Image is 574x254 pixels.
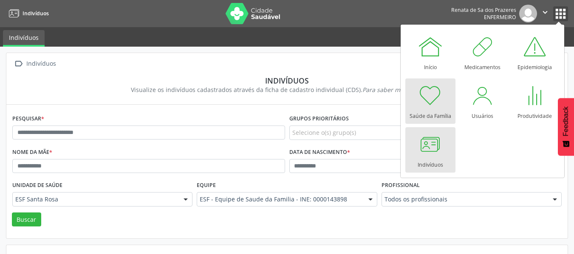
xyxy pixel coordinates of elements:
[12,146,52,159] label: Nome da mãe
[540,8,550,17] i: 
[197,179,216,192] label: Equipe
[12,58,25,70] i: 
[12,212,41,227] button: Buscar
[12,112,44,126] label: Pesquisar
[3,30,45,47] a: Indivíduos
[458,30,508,75] a: Medicamentos
[385,195,544,204] span: Todos os profissionais
[292,128,356,137] span: Selecione o(s) grupo(s)
[23,10,49,17] span: Indivíduos
[537,5,553,22] button: 
[200,195,359,204] span: ESF - Equipe de Saude da Familia - INE: 0000143898
[484,14,516,21] span: Enfermeiro
[25,58,57,70] div: Indivíduos
[451,6,516,14] div: Renata de Sa dos Prazeres
[6,6,49,20] a: Indivíduos
[553,6,568,21] button: apps
[458,78,508,124] a: Usuários
[510,30,560,75] a: Epidemiologia
[510,78,560,124] a: Produtividade
[12,58,57,70] a:  Indivíduos
[18,85,556,94] div: Visualize os indivíduos cadastrados através da ficha de cadastro individual (CDS).
[405,127,455,173] a: Indivíduos
[15,195,175,204] span: ESF Santa Rosa
[289,146,350,159] label: Data de nascimento
[362,86,443,94] i: Para saber mais,
[18,76,556,85] div: Indivíduos
[382,179,420,192] label: Profissional
[562,106,570,136] span: Feedback
[289,112,349,126] label: Grupos prioritários
[12,179,62,192] label: Unidade de saúde
[558,98,574,156] button: Feedback - Mostrar pesquisa
[405,78,455,124] a: Saúde da Família
[519,5,537,22] img: img
[405,30,455,75] a: Início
